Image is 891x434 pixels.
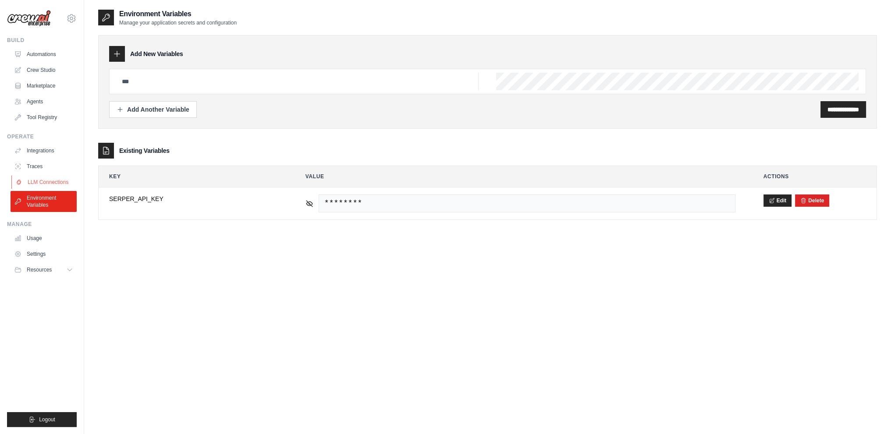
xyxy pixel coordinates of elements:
button: Edit [763,194,792,207]
div: Add Another Variable [117,105,189,114]
button: Add Another Variable [109,101,197,118]
a: Integrations [11,144,77,158]
p: Manage your application secrets and configuration [119,19,237,26]
a: LLM Connections [11,175,78,189]
h3: Existing Variables [119,146,170,155]
a: Usage [11,231,77,245]
th: Actions [753,166,877,187]
th: Value [295,166,746,187]
a: Crew Studio [11,63,77,77]
a: Environment Variables [11,191,77,212]
a: Tool Registry [11,110,77,124]
div: Build [7,37,77,44]
div: Manage [7,221,77,228]
h3: Add New Variables [130,49,183,58]
a: Automations [11,47,77,61]
a: Traces [11,159,77,173]
button: Delete [800,197,824,204]
button: Resources [11,263,77,277]
span: Logout [39,416,55,423]
a: Settings [11,247,77,261]
span: Resources [27,266,52,273]
a: Marketplace [11,79,77,93]
div: Operate [7,133,77,140]
img: Logo [7,10,51,27]
button: Logout [7,412,77,427]
h2: Environment Variables [119,9,237,19]
span: SERPER_API_KEY [109,194,277,203]
th: Key [99,166,288,187]
a: Agents [11,95,77,109]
